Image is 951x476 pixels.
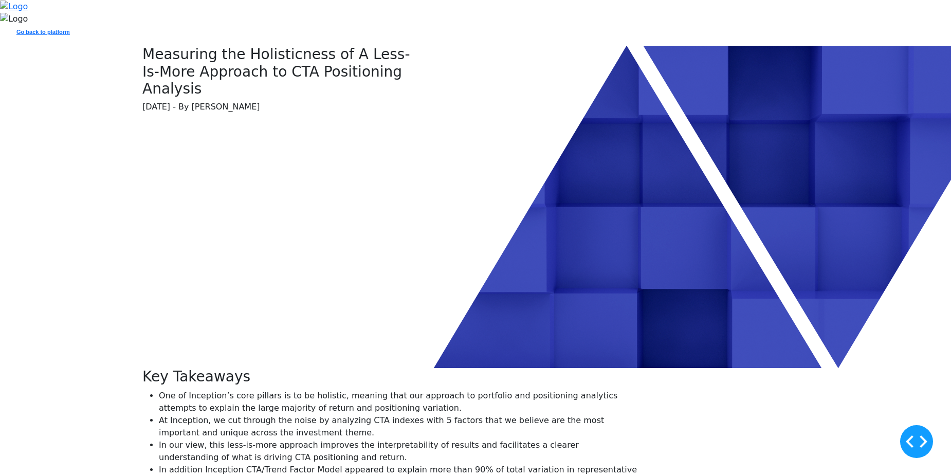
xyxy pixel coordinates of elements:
h6: [DATE] - By [PERSON_NAME] [142,102,413,112]
strong: Go back to platform [16,29,70,35]
li: At Inception, we cut through the noise by analyzing CTA indexes with 5 factors that we believe ar... [159,414,639,439]
h3: Key Takeaways [142,368,639,386]
span: Measuring the Holisticness of A Less-Is-More Approach to CTA Positioning Analysis [142,46,410,97]
li: One of Inception’s core pillars is to be holistic, meaning that our approach to portfolio and pos... [159,390,639,414]
a: Go back to platform [16,26,70,36]
li: In our view, this less-is-more approach improves the interpretability of results and facilitates ... [159,439,639,464]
